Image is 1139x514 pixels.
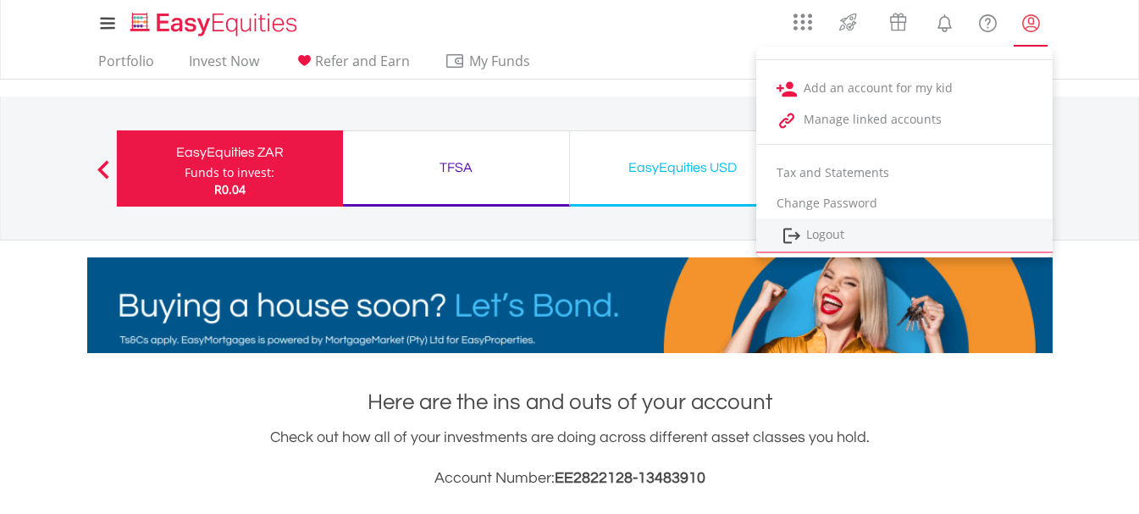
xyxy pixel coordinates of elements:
[756,104,1053,135] a: Manage linked accounts
[87,257,1053,353] img: EasyMortage Promotion Banner
[873,4,923,36] a: Vouchers
[756,188,1053,218] a: Change Password
[756,158,1053,188] a: Tax and Statements
[353,156,559,180] div: TFSA
[966,4,1009,38] a: FAQ's and Support
[923,4,966,38] a: Notifications
[87,387,1053,417] h1: Here are the ins and outs of your account
[756,218,1053,253] a: Logout
[445,50,556,72] span: My Funds
[214,181,246,197] span: R0.04
[315,52,410,70] span: Refer and Earn
[555,470,705,486] span: EE2822128-13483910
[185,164,274,181] div: Funds to invest:
[782,4,823,31] a: AppsGrid
[580,156,786,180] div: EasyEquities USD
[87,426,1053,490] div: Check out how all of your investments are doing across different asset classes you hold.
[1009,4,1053,41] a: My Profile
[127,10,304,38] img: EasyEquities_Logo.png
[756,73,1053,104] a: Add an account for my kid
[834,8,862,36] img: thrive-v2.svg
[793,13,812,31] img: grid-menu-icon.svg
[91,53,161,79] a: Portfolio
[182,53,266,79] a: Invest Now
[287,53,417,79] a: Refer and Earn
[127,141,333,164] div: EasyEquities ZAR
[87,467,1053,490] h3: Account Number:
[884,8,912,36] img: vouchers-v2.svg
[124,4,304,38] a: Home page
